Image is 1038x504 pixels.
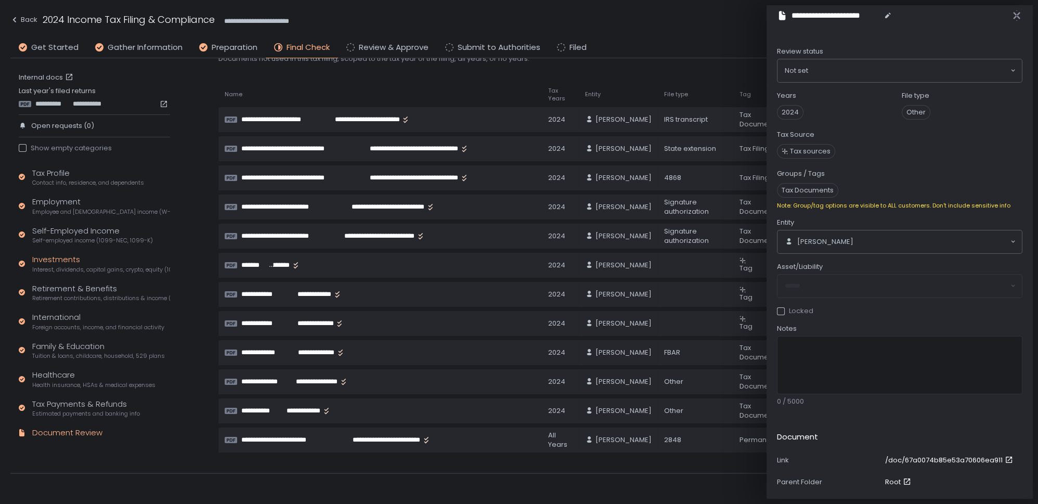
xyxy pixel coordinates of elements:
[32,225,153,245] div: Self-Employed Income
[777,183,838,198] span: Tax Documents
[777,262,823,272] span: Asset/Liability
[225,91,242,98] span: Name
[885,477,913,487] a: Root
[664,91,688,98] span: File type
[777,130,814,139] label: Tax Source
[32,283,170,303] div: Retirement & Benefits
[548,87,573,102] span: Tax Years
[32,410,140,418] span: Estimated payments and banking info
[31,42,79,54] span: Get Started
[359,42,429,54] span: Review & Approve
[885,456,1015,465] a: /doc/67a0074b85e53a70606ea911
[785,66,808,76] span: Not set
[777,169,825,178] label: Groups / Tags
[218,54,718,63] div: Documents not used in this tax filing, scoped to the tax year of the filing, all years, or no years.
[458,42,540,54] span: Submit to Authorities
[902,91,929,100] label: File type
[32,312,164,331] div: International
[595,144,652,153] span: [PERSON_NAME]
[32,208,170,216] span: Employee and [DEMOGRAPHIC_DATA] income (W-2s)
[777,456,881,465] div: Link
[777,324,797,333] span: Notes
[32,324,164,331] span: Foreign accounts, income, and financial activity
[595,377,652,386] span: [PERSON_NAME]
[777,431,818,443] h2: Document
[739,263,752,273] span: Tag
[32,398,140,418] div: Tax Payments & Refunds
[32,369,155,389] div: Healthcare
[108,42,183,54] span: Gather Information
[595,319,652,328] span: [PERSON_NAME]
[777,59,1022,82] div: Search for option
[595,173,652,183] span: [PERSON_NAME]
[739,91,751,98] span: Tag
[777,397,1022,406] div: 0 / 5000
[212,42,257,54] span: Preparation
[19,86,170,108] div: Last year's filed returns
[739,321,752,331] span: Tag
[32,196,170,216] div: Employment
[902,105,930,120] span: Other
[777,218,794,227] span: Entity
[595,290,652,299] span: [PERSON_NAME]
[32,179,144,187] span: Contact info, residence, and dependents
[853,237,1009,247] input: Search for option
[790,147,831,156] span: Tax sources
[808,66,1009,76] input: Search for option
[32,266,170,274] span: Interest, dividends, capital gains, crypto, equity (1099s, K-1s)
[32,341,165,360] div: Family & Education
[777,47,823,56] span: Review status
[32,167,144,187] div: Tax Profile
[31,121,94,131] span: Open requests (0)
[585,91,601,98] span: Entity
[569,42,587,54] span: Filed
[32,237,153,244] span: Self-employed income (1099-NEC, 1099-K)
[32,381,155,389] span: Health insurance, HSAs & medical expenses
[777,105,803,120] span: 2024
[777,91,796,100] label: Years
[595,435,652,445] span: [PERSON_NAME]
[287,42,330,54] span: Final Check
[797,237,853,247] span: [PERSON_NAME]
[739,292,752,302] span: Tag
[777,230,1022,253] div: Search for option
[595,261,652,270] span: [PERSON_NAME]
[19,73,75,82] a: Internal docs
[10,14,37,26] div: Back
[595,202,652,212] span: [PERSON_NAME]
[32,427,102,439] div: Document Review
[777,477,881,487] div: Parent Folder
[595,406,652,416] span: [PERSON_NAME]
[10,12,37,30] button: Back
[32,294,170,302] span: Retirement contributions, distributions & income (1099-R, 5498)
[595,231,652,241] span: [PERSON_NAME]
[43,12,215,27] h1: 2024 Income Tax Filing & Compliance
[595,115,652,124] span: [PERSON_NAME]
[595,348,652,357] span: [PERSON_NAME]
[777,202,1022,210] div: Note: Group/tag options are visible to ALL customers. Don't include sensitive info
[32,254,170,274] div: Investments
[32,352,165,360] span: Tuition & loans, childcare, household, 529 plans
